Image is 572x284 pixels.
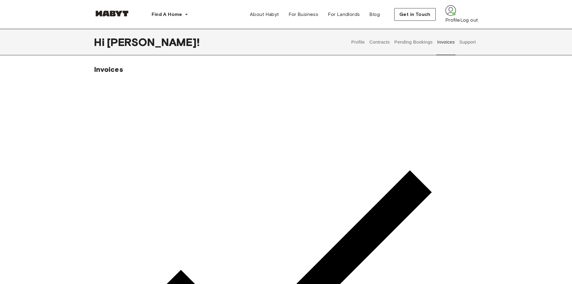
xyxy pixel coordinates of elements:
span: Blog [369,11,380,18]
span: [PERSON_NAME] ! [107,36,200,48]
button: Pending Bookings [394,29,434,55]
span: For Business [289,11,318,18]
span: About Habyt [250,11,279,18]
a: About Habyt [245,8,284,20]
img: Habyt [94,11,130,17]
button: Get in Touch [394,8,436,21]
button: Profile [350,29,366,55]
a: For Business [284,8,323,20]
button: Log out [460,17,478,24]
a: Blog [365,8,385,20]
span: For Landlords [328,11,360,18]
a: Profile [445,17,460,24]
span: Hi [94,36,107,48]
button: Contracts [369,29,391,55]
button: Invoices [436,29,455,55]
button: Support [459,29,477,55]
img: avatar [445,5,456,16]
button: Find A Home [147,8,193,20]
span: Find A Home [152,11,182,18]
span: Get in Touch [399,11,431,18]
a: For Landlords [323,8,365,20]
div: user profile tabs [349,29,478,55]
span: Invoices [94,65,123,74]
